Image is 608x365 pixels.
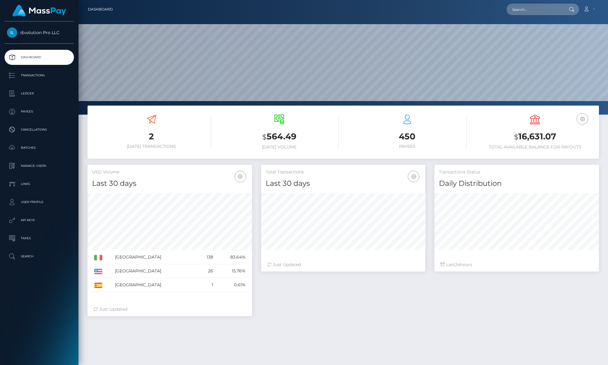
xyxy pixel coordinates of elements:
h4: Daily Distribution [439,178,594,189]
div: Just Updated [267,262,420,268]
img: ES.png [94,283,102,288]
h6: Payees [348,144,467,149]
p: Search [7,252,72,261]
span: iEvolution Pro LLC [5,30,74,35]
p: Payees [7,107,72,116]
h4: Last 30 days [92,178,248,189]
h6: Total Available Balance for Payouts [476,144,595,150]
p: Ledger [7,89,72,98]
img: US.png [94,269,102,274]
td: 138 [197,250,215,264]
td: 26 [197,264,215,278]
h4: Last 30 days [266,178,421,189]
a: Payees [5,104,74,119]
td: 1 [197,278,215,292]
div: Just Updated [94,306,246,313]
a: Search [5,249,74,264]
a: Links [5,176,74,192]
div: Last hours [440,262,593,268]
a: Cancellations [5,122,74,137]
p: Links [7,179,72,189]
td: 83.64% [215,250,248,264]
small: $ [262,133,267,141]
h6: [DATE] Volume [220,144,339,150]
img: MassPay Logo [12,5,66,17]
a: Dashboard [88,3,113,16]
p: Dashboard [7,53,72,62]
h3: 16,631.07 [476,131,595,143]
td: [GEOGRAPHIC_DATA] [113,278,197,292]
td: [GEOGRAPHIC_DATA] [113,264,197,278]
img: MX.png [94,255,102,260]
span: 24 [455,262,460,267]
a: API Keys [5,213,74,228]
td: [GEOGRAPHIC_DATA] [113,250,197,264]
td: 15.76% [215,264,248,278]
a: Transactions [5,68,74,83]
p: Transactions [7,71,72,80]
h5: USD Volume [92,169,248,175]
a: User Profile [5,195,74,210]
p: User Profile [7,198,72,207]
a: Batches [5,140,74,155]
h3: 2 [92,131,211,142]
a: Ledger [5,86,74,101]
h5: Total Transactions [266,169,421,175]
p: Manage Users [7,161,72,170]
p: Batches [7,143,72,152]
img: iEvolution Pro LLC [7,27,17,38]
h5: Transactions Status [439,169,594,175]
a: Manage Users [5,158,74,173]
small: $ [514,133,518,141]
p: Cancellations [7,125,72,134]
a: Dashboard [5,50,74,65]
h3: 450 [348,131,467,142]
p: API Keys [7,216,72,225]
a: Taxes [5,231,74,246]
p: Taxes [7,234,72,243]
h6: [DATE] Transactions [92,144,211,149]
input: Search... [507,4,563,15]
h3: 564.49 [220,131,339,143]
td: 0.61% [215,278,248,292]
